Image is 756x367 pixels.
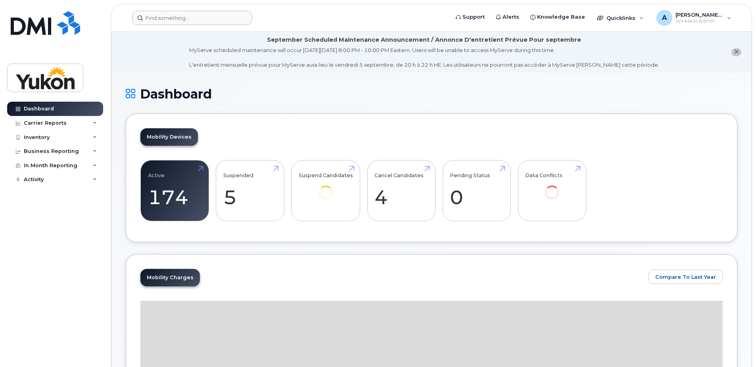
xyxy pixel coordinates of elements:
[450,164,503,217] a: Pending Status 0
[223,164,277,217] a: Suspended 5
[731,48,741,56] button: close notification
[649,270,723,284] button: Compare To Last Year
[374,164,428,217] a: Cancel Candidates 4
[655,273,716,281] span: Compare To Last Year
[267,36,581,44] div: September Scheduled Maintenance Announcement / Annonce D'entretient Prévue Pour septembre
[525,164,579,210] a: Data Conflicts
[140,269,200,286] a: Mobility Charges
[189,46,659,69] div: MyServe scheduled maintenance will occur [DATE][DATE] 8:00 PM - 10:00 PM Eastern. Users will be u...
[148,164,201,217] a: Active 174
[140,128,198,146] a: Mobility Devices
[299,164,353,210] a: Suspend Candidates
[126,87,737,101] h1: Dashboard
